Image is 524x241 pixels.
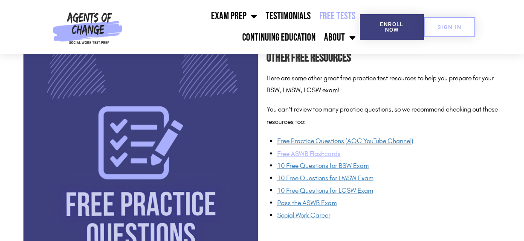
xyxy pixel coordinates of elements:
p: Here are some other great free practice test resources to help you prepare for your BSW, LMSW, LC... [266,72,501,97]
a: Continuing Education [238,27,320,48]
a: 10 Free Questions for LMSW Exam [277,173,373,182]
a: Social Work Career [277,211,330,219]
a: 10 Free Questions for BSW Exam [277,161,369,169]
span: SIGN IN [437,24,461,30]
h2: Other Free Resources [266,49,501,68]
span: Enroll Now [373,21,410,32]
a: Free ASWB Flashcards [277,149,341,157]
a: Free Practice Questions (AOC YouTube Channel) [277,137,413,145]
a: Enroll Now [360,14,424,40]
a: Testimonials [261,6,315,27]
nav: Menu [126,6,360,48]
a: Free Tests [315,6,360,27]
a: SIGN IN [424,17,475,37]
a: 10 Free Questions for LCSW Exam [277,186,373,194]
a: Exam Prep [207,6,261,27]
a: About [320,27,360,48]
a: Pass the ASWB Exam [277,198,339,206]
span: Pass the ASWB Exam [277,198,337,206]
p: You can’t review too many practice questions, so we recommend checking out these resources too: [266,103,501,128]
